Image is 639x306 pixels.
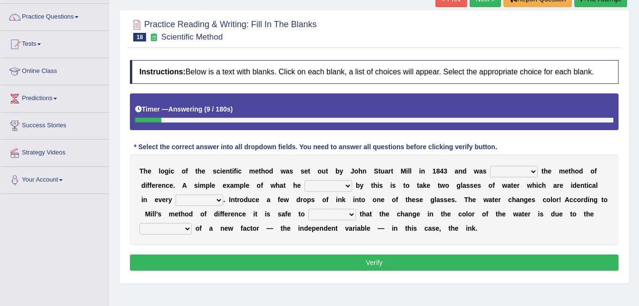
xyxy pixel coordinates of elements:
b: y [168,196,172,204]
b: u [248,196,252,204]
b: a [553,182,557,189]
b: w [483,196,489,204]
b: f [149,182,152,189]
b: p [307,196,311,204]
b: i [587,182,589,189]
b: w [270,182,275,189]
b: f [278,196,280,204]
b: f [222,210,225,218]
b: J [351,167,354,175]
b: e [513,182,517,189]
b: f [594,167,597,175]
b: g [457,182,461,189]
b: t [178,210,181,218]
b: 8 [436,167,440,175]
b: a [230,182,234,189]
b: o [575,167,579,175]
b: r [166,196,168,204]
b: n [162,182,166,189]
b: n [231,196,235,204]
b: l [461,182,462,189]
b: h [293,182,297,189]
b: s [379,182,383,189]
b: o [322,196,326,204]
b: w [284,196,289,204]
b: a [516,196,520,204]
b: s [266,210,270,218]
b: y [339,167,343,175]
b: e [419,196,423,204]
b: o [603,196,608,204]
b: t [403,182,405,189]
b: ) [231,105,233,113]
a: Online Class [0,58,109,82]
b: a [266,196,270,204]
b: M [145,210,151,218]
b: l [434,196,436,204]
small: Scientific Method [161,32,223,41]
a: Practice Questions [0,4,109,28]
b: a [592,182,596,189]
b: s [415,196,419,204]
b: n [338,196,342,204]
b: c [508,196,512,204]
b: . [173,182,175,189]
b: d [189,210,193,218]
b: m [249,167,255,175]
b: b [356,182,360,189]
b: i [377,182,379,189]
b: t [326,167,328,175]
b: e [427,182,431,189]
b: e [548,167,551,175]
b: i [236,167,238,175]
b: f [396,196,398,204]
b: s [194,182,198,189]
b: p [240,182,244,189]
b: 1 [433,167,436,175]
b: i [232,167,234,175]
b: e [528,196,531,204]
b: e [577,182,580,189]
b: f [285,210,287,218]
b: t [438,182,440,189]
b: . [223,196,225,204]
b: w [474,167,479,175]
b: c [238,167,242,175]
b: o [354,167,359,175]
b: e [231,210,235,218]
b: a [384,167,388,175]
b: a [489,196,492,204]
b: a [455,167,459,175]
b: s [531,196,535,204]
b: e [297,182,301,189]
b: a [281,210,285,218]
b: r [300,196,303,204]
b: s [289,167,293,175]
b: l [154,210,156,218]
b: e [202,167,206,175]
b: d [141,182,146,189]
b: i [265,210,266,218]
small: Exam occurring question [148,33,158,42]
b: i [536,182,538,189]
b: ! [559,196,561,204]
b: o [303,196,307,204]
b: f [220,210,222,218]
b: i [150,210,152,218]
b: s [440,196,444,204]
b: 9 / 180s [206,105,231,113]
b: r [517,182,520,189]
b: e [472,196,476,204]
b: n [377,196,381,204]
b: p [206,182,210,189]
b: A [565,196,570,204]
b: r [557,182,560,189]
b: c [538,182,542,189]
b: f [234,167,236,175]
b: A [182,182,187,189]
b: l [244,182,246,189]
b: o [301,210,305,218]
b: t [259,167,261,175]
b: M [401,167,406,175]
b: x [226,182,230,189]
